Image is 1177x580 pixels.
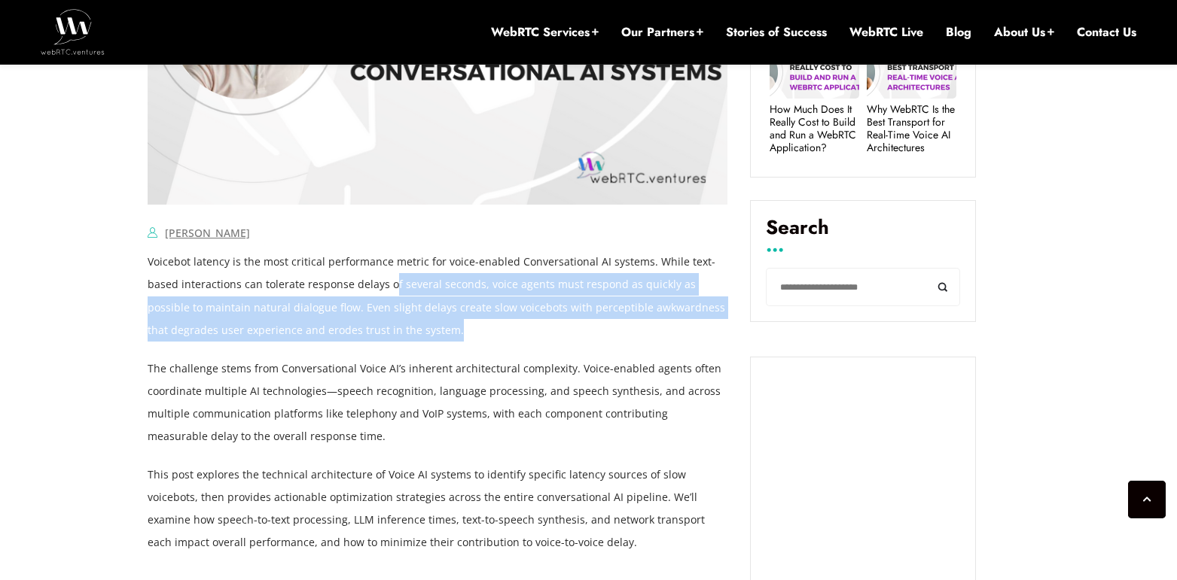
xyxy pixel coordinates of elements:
[491,24,599,41] a: WebRTC Services
[41,9,105,54] img: WebRTC.ventures
[867,103,956,153] a: Why WebRTC Is the Best Transport for Real-Time Voice AI Architectures
[946,24,971,41] a: Blog
[165,226,250,240] a: [PERSON_NAME]
[766,216,960,251] label: Search
[1077,24,1136,41] a: Contact Us
[770,103,859,153] a: How Much Does It Really Cost to Build and Run a WebRTC Application?
[621,24,703,41] a: Our Partners
[994,24,1054,41] a: About Us
[926,268,960,306] button: Search
[148,357,727,448] p: The challenge stems from Conversational Voice AI’s inherent architectural complexity. Voice-enabl...
[148,463,727,554] p: This post explores the technical architecture of Voice AI systems to identify specific latency so...
[849,24,923,41] a: WebRTC Live
[766,372,960,572] iframe: Embedded CTA
[148,251,727,341] p: Voicebot latency is the most critical performance metric for voice-enabled Conversational AI syst...
[726,24,827,41] a: Stories of Success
